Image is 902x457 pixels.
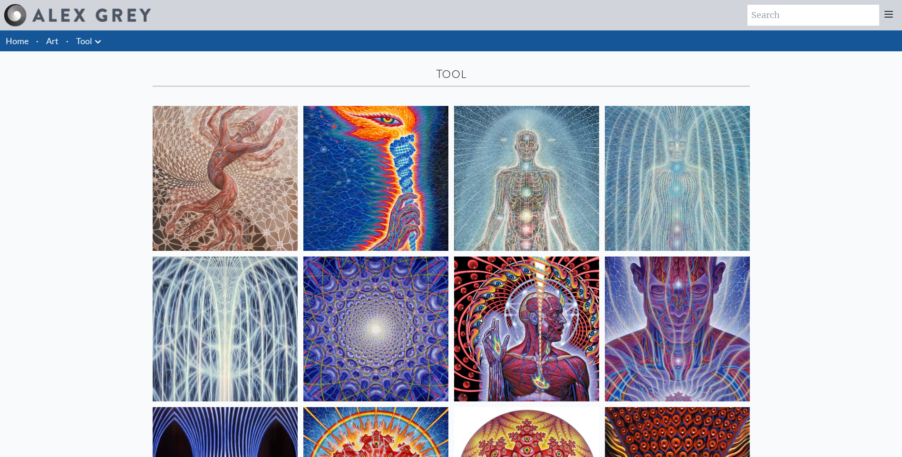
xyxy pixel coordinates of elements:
[76,34,92,48] a: Tool
[6,36,29,46] a: Home
[153,67,750,82] div: Tool
[747,5,879,26] input: Search
[32,30,42,51] li: ·
[62,30,72,51] li: ·
[46,34,58,48] a: Art
[605,257,750,401] img: Mystic Eye, 2018, Alex Grey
